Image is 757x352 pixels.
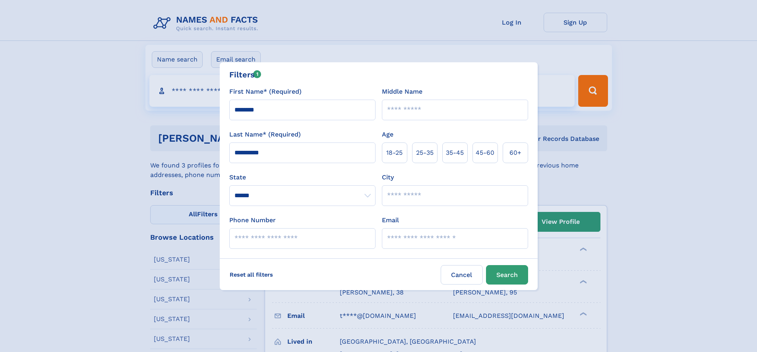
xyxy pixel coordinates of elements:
label: City [382,173,394,182]
label: Cancel [441,265,483,285]
span: 45‑60 [476,148,494,158]
span: 18‑25 [386,148,403,158]
label: First Name* (Required) [229,87,302,96]
label: Email [382,215,399,225]
span: 35‑45 [446,148,464,158]
button: Search [486,265,528,285]
label: Reset all filters [225,265,278,284]
label: Age [382,130,393,139]
span: 25‑35 [416,148,434,158]
label: Last Name* (Required) [229,130,301,139]
label: Middle Name [382,87,422,96]
span: 60+ [509,148,521,158]
label: Phone Number [229,215,276,225]
div: Filters [229,69,261,81]
label: State [229,173,376,182]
